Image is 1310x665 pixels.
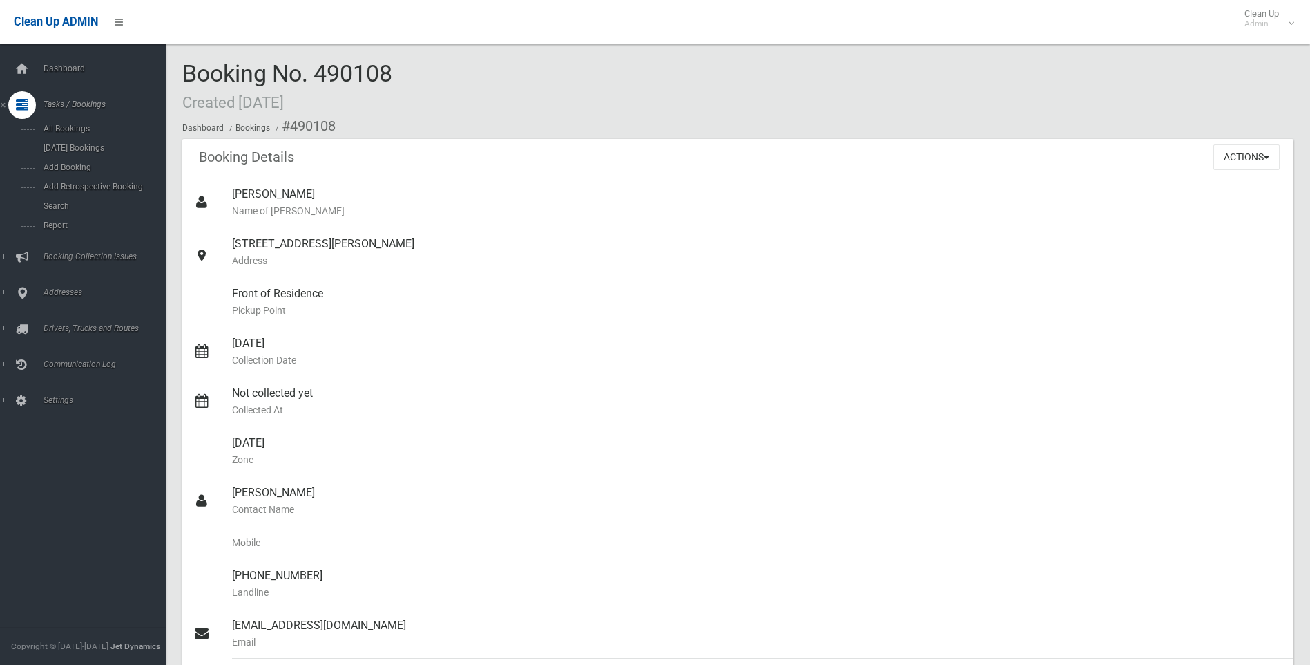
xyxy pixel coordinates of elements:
[182,609,1293,659] a: [EMAIL_ADDRESS][DOMAIN_NAME]Email
[39,288,176,297] span: Addresses
[39,359,176,369] span: Communication Log
[1244,19,1279,29] small: Admin
[232,427,1282,476] div: [DATE]
[1237,8,1293,29] span: Clean Up
[272,113,336,139] li: #490108
[232,559,1282,609] div: [PHONE_NUMBER]
[39,182,164,191] span: Add Retrospective Booking
[232,402,1282,418] small: Collected At
[39,100,176,109] span: Tasks / Bookings
[232,327,1282,377] div: [DATE]
[39,143,164,153] span: [DATE] Bookings
[232,252,1282,269] small: Address
[39,124,164,133] span: All Bookings
[39,162,164,172] span: Add Booking
[182,144,311,171] header: Booking Details
[232,476,1282,526] div: [PERSON_NAME]
[232,377,1282,427] div: Not collected yet
[39,252,176,261] span: Booking Collection Issues
[1213,144,1280,170] button: Actions
[110,641,160,651] strong: Jet Dynamics
[232,451,1282,468] small: Zone
[11,641,108,651] span: Copyright © [DATE]-[DATE]
[232,277,1282,327] div: Front of Residence
[232,501,1282,518] small: Contact Name
[232,584,1282,601] small: Landline
[232,203,1282,219] small: Name of [PERSON_NAME]
[182,93,284,111] small: Created [DATE]
[232,609,1282,659] div: [EMAIL_ADDRESS][DOMAIN_NAME]
[39,64,176,73] span: Dashboard
[182,123,224,133] a: Dashboard
[182,59,392,113] span: Booking No. 490108
[39,201,164,211] span: Search
[232,227,1282,277] div: [STREET_ADDRESS][PERSON_NAME]
[39,221,164,230] span: Report
[232,178,1282,227] div: [PERSON_NAME]
[39,395,176,405] span: Settings
[235,123,270,133] a: Bookings
[232,634,1282,650] small: Email
[232,534,1282,551] small: Mobile
[39,324,176,333] span: Drivers, Trucks and Routes
[14,15,98,28] span: Clean Up ADMIN
[232,352,1282,368] small: Collection Date
[232,302,1282,319] small: Pickup Point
